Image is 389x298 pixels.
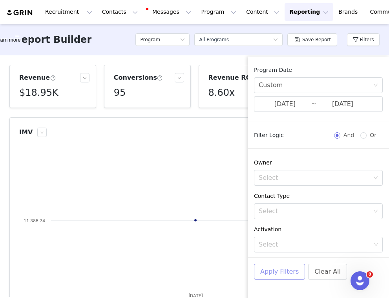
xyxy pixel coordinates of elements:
[180,37,185,43] i: icon: down
[208,73,260,82] h3: Revenue ROI
[351,271,369,290] iframe: Intercom live chat
[196,3,241,21] button: Program
[254,192,383,200] div: Contact Type
[140,34,160,46] h5: Program
[259,99,311,109] input: Start date
[19,73,56,82] h3: Revenue
[208,86,235,100] h5: 8.60x
[97,3,142,21] button: Contacts
[241,3,284,21] button: Content
[254,67,292,73] span: Program Date
[273,37,278,43] i: icon: down
[254,131,284,139] span: Filter Logic
[19,86,58,100] h5: $18.95K
[316,99,369,109] input: End date
[19,128,33,137] h3: IMV
[340,132,357,138] span: And
[143,3,196,21] button: Messages
[367,271,373,278] span: 8
[6,9,34,16] img: grin logo
[285,3,333,21] button: Reporting
[254,159,383,167] div: Owner
[259,174,369,182] div: Select
[24,218,45,223] text: 11 385.74
[114,73,163,82] h3: Conversions
[254,225,383,234] div: Activation
[14,33,91,47] h3: Report Builder
[373,83,378,88] i: icon: down
[334,3,365,21] a: Brands
[347,33,380,46] button: Filters
[254,264,305,280] button: Apply Filters
[308,264,347,280] button: Clear All
[373,209,378,214] i: icon: down
[40,3,97,21] button: Recruitment
[114,86,126,100] h5: 95
[374,242,378,248] i: icon: down
[259,241,371,249] div: Select
[259,207,369,215] div: Select
[367,132,380,138] span: Or
[373,176,378,181] i: icon: down
[259,78,283,93] div: Custom
[199,34,229,46] div: All Programs
[287,33,337,46] button: Save Report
